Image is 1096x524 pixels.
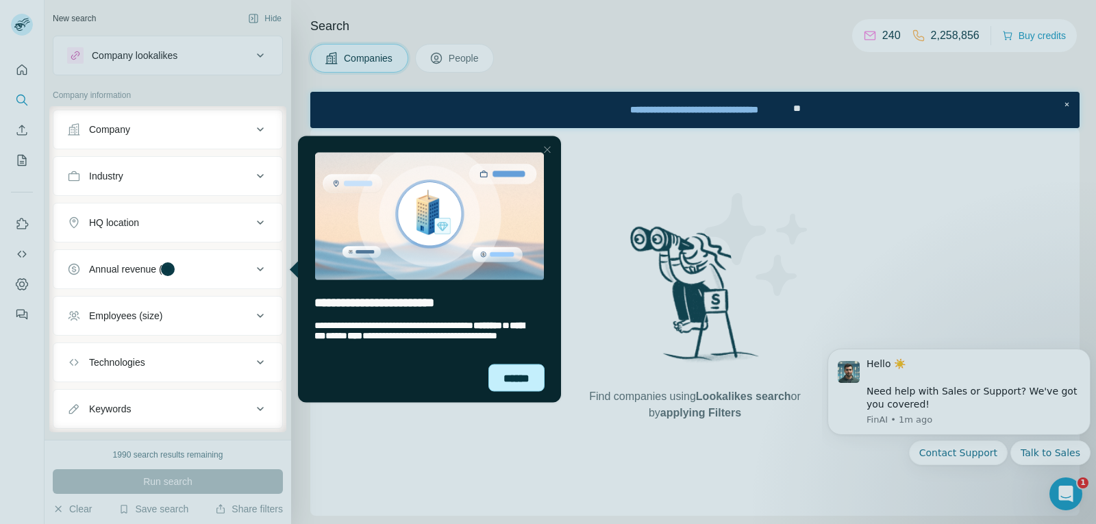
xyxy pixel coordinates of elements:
[749,5,763,19] div: Close Step
[286,134,564,406] iframe: Tooltip
[5,109,269,134] div: Quick reply options
[89,355,145,369] div: Technologies
[87,109,186,134] button: Quick reply: Contact Support
[45,26,258,79] div: Message content
[5,17,269,103] div: message notification from FinAI, 1m ago. Hello ☀️ ​ Need help with Sales or Support? We've got yo...
[53,253,282,286] button: Annual revenue ($)
[53,113,282,146] button: Company
[53,346,282,379] button: Technologies
[89,262,171,276] div: Annual revenue ($)
[16,29,38,51] img: Profile image for FinAI
[287,3,480,33] div: Upgrade plan for full access to Surfe
[89,402,131,416] div: Keywords
[45,26,258,79] div: Hello ☀️ ​ Need help with Sales or Support? We've got you covered!
[89,309,162,323] div: Employees (size)
[53,299,282,332] button: Employees (size)
[53,206,282,239] button: HQ location
[89,216,139,229] div: HQ location
[188,109,269,134] button: Quick reply: Talk to Sales
[53,160,282,192] button: Industry
[89,169,123,183] div: Industry
[45,82,258,95] p: Message from FinAI, sent 1m ago
[53,392,282,425] button: Keywords
[89,123,130,136] div: Company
